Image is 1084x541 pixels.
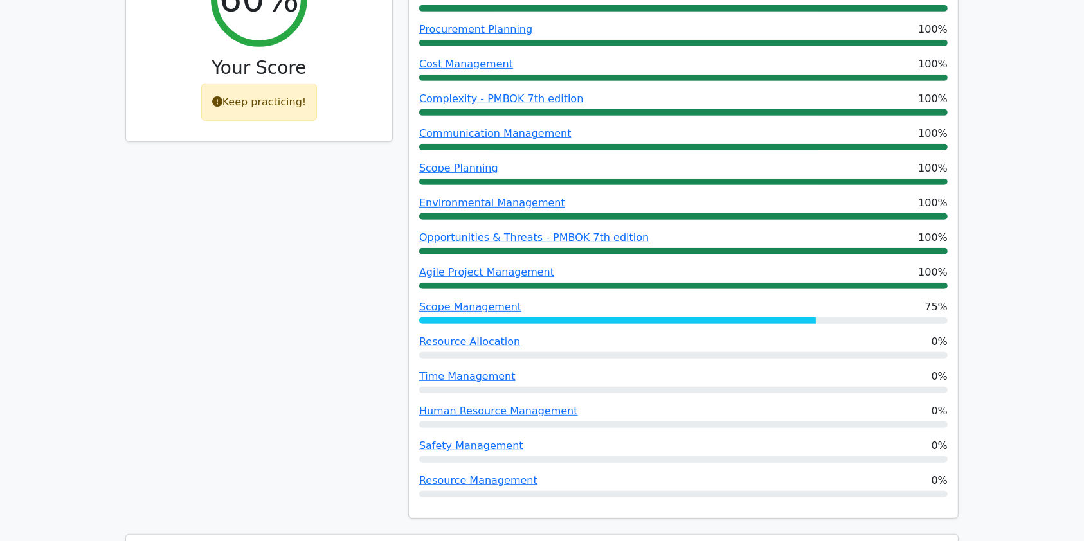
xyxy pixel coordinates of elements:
a: Resource Management [419,474,537,486]
span: 100% [918,22,948,37]
a: Resource Allocation [419,335,520,348]
span: 0% [932,404,948,419]
span: 100% [918,265,948,280]
a: Scope Planning [419,162,498,174]
a: Scope Management [419,301,521,313]
span: 100% [918,230,948,245]
a: Human Resource Management [419,405,578,417]
span: 0% [932,438,948,454]
h3: Your Score [136,57,382,79]
a: Safety Management [419,439,523,452]
a: Environmental Management [419,197,565,209]
span: 0% [932,369,948,384]
div: Keep practicing! [201,84,318,121]
span: 100% [918,195,948,211]
a: Time Management [419,370,516,382]
a: Cost Management [419,58,513,70]
a: Communication Management [419,127,572,139]
span: 75% [925,299,948,315]
a: Opportunities & Threats - PMBOK 7th edition [419,231,649,244]
span: 0% [932,473,948,488]
span: 100% [918,161,948,176]
span: 100% [918,57,948,72]
a: Procurement Planning [419,23,532,35]
a: Agile Project Management [419,266,554,278]
span: 100% [918,126,948,141]
span: 0% [932,334,948,350]
a: Complexity - PMBOK 7th edition [419,93,583,105]
span: 100% [918,91,948,107]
